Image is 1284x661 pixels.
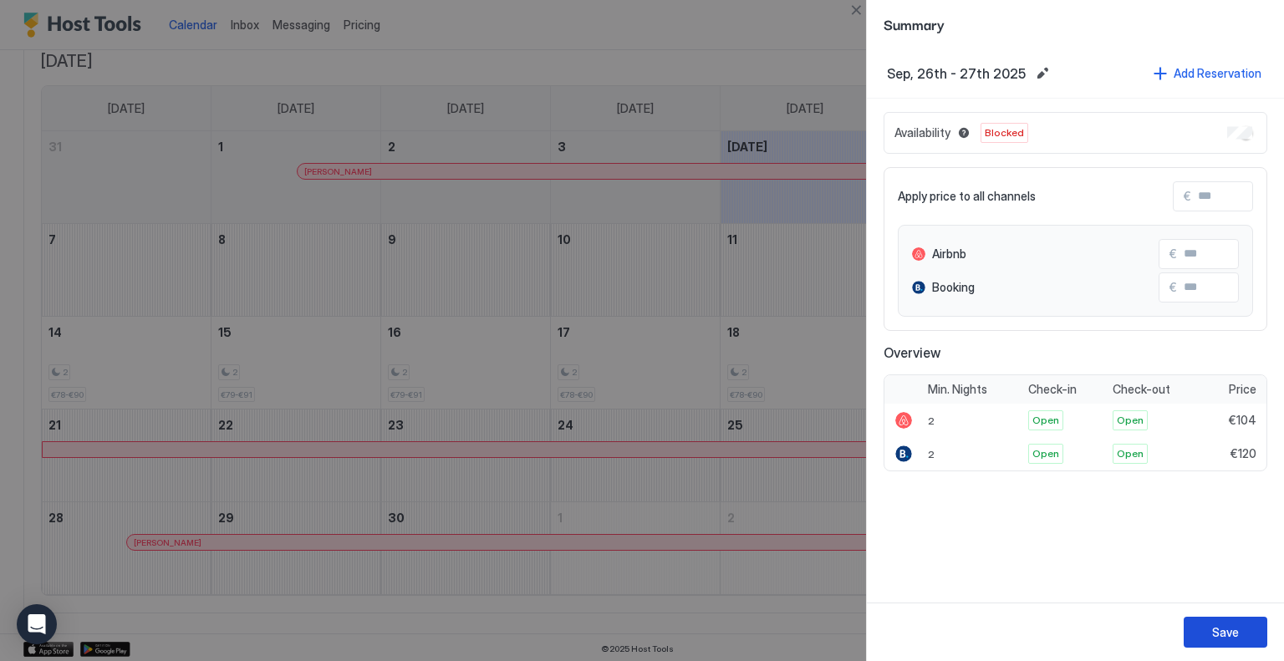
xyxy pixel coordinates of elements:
span: Apply price to all channels [898,189,1036,204]
span: Min. Nights [928,382,987,397]
span: Availability [894,125,950,140]
button: Blocked dates override all pricing rules and remain unavailable until manually unblocked [954,123,974,143]
span: €104 [1229,413,1256,428]
div: Add Reservation [1174,64,1261,82]
div: Open Intercom Messenger [17,604,57,644]
span: Check-in [1028,382,1077,397]
span: 2 [928,448,935,460]
button: Edit date range [1032,64,1052,84]
span: Booking [932,280,975,295]
span: Blocked [985,125,1024,140]
span: Check-out [1113,382,1170,397]
span: Open [1032,446,1059,461]
span: 2 [928,414,935,427]
span: € [1184,189,1191,204]
button: Add Reservation [1151,62,1264,84]
span: Airbnb [932,247,966,262]
button: Save [1184,617,1267,648]
span: Open [1117,413,1144,428]
div: Save [1212,623,1239,641]
span: €120 [1230,446,1256,461]
span: Open [1032,413,1059,428]
span: Price [1229,382,1256,397]
span: Summary [884,13,1267,34]
span: € [1169,247,1177,262]
span: Sep, 26th - 27th 2025 [887,65,1026,82]
span: Open [1117,446,1144,461]
span: Overview [884,344,1267,361]
span: € [1169,280,1177,295]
